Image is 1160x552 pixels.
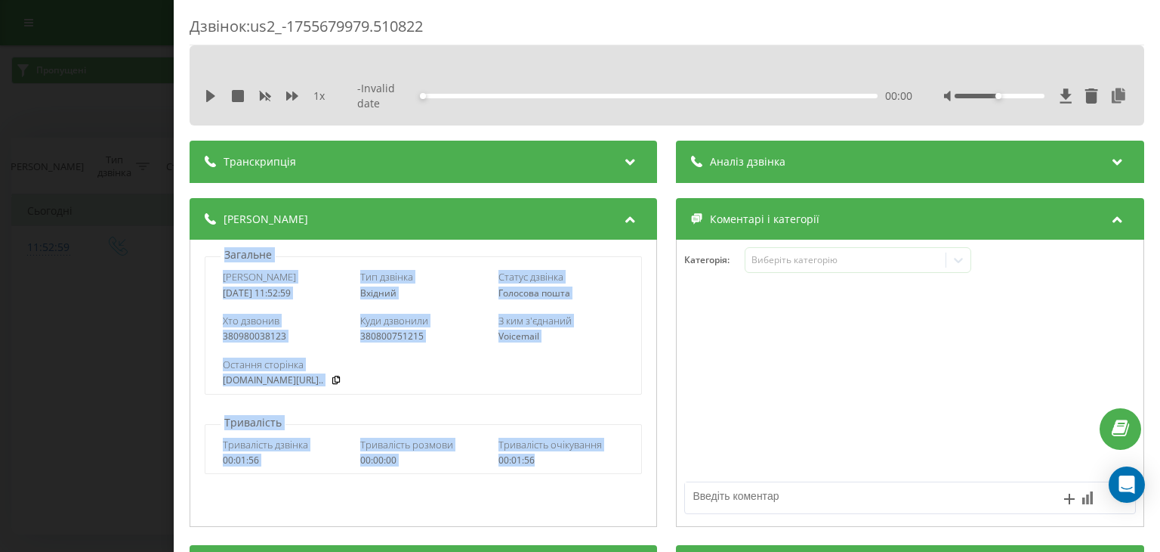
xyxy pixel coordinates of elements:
div: 00:00:00 [361,455,487,466]
p: Тривалість [221,415,285,430]
div: Open Intercom Messenger [1109,467,1145,503]
span: Транскрипція [224,154,296,169]
span: Тривалість розмови [361,438,454,451]
div: Дзвінок : us2_-1755679979.510822 [190,16,1144,45]
a: [DOMAIN_NAME][URL].. [223,375,323,386]
p: Загальне [221,247,276,262]
span: Голосова пошта [498,287,570,299]
div: Accessibility label [420,93,426,99]
span: Коментарі і категорії [711,212,820,227]
span: Остання сторінка [223,358,304,371]
div: Accessibility label [995,93,1001,99]
span: 1 x [313,88,325,104]
h4: Категорія : [685,255,745,265]
span: Хто дзвонив [223,314,279,327]
div: [DATE] 11:52:59 [223,288,349,299]
span: Тривалість очікування [498,438,602,451]
span: Тривалість дзвінка [223,438,308,451]
div: 00:01:56 [498,455,625,466]
span: Аналіз дзвінка [711,154,786,169]
span: 00:00 [885,88,912,104]
span: Тип дзвінка [361,270,414,284]
span: Статус дзвінка [498,270,563,284]
div: Виберіть категорію [751,254,940,266]
span: [PERSON_NAME] [223,270,296,284]
div: 380980038123 [223,331,349,342]
div: Voicemail [498,331,625,342]
span: Куди дзвонили [361,314,429,327]
span: [PERSON_NAME] [224,212,308,227]
span: Вхідний [361,287,397,299]
div: 00:01:56 [223,455,349,466]
span: - Invalid date [358,81,423,110]
div: 380800751215 [361,331,487,342]
span: З ким з'єднаний [498,314,572,327]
